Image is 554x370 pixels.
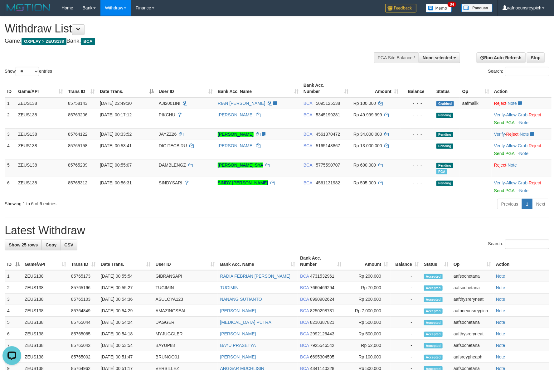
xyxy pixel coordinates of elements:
[300,343,309,348] span: BCA
[304,180,312,185] span: BCA
[300,331,309,336] span: BCA
[5,224,549,237] h1: Latest Withdraw
[159,112,175,117] span: PIKCHU
[391,328,421,340] td: -
[494,120,514,125] a: Send PGA
[5,128,16,140] td: 3
[304,143,312,148] span: BCA
[16,159,66,177] td: ZEUS138
[220,331,256,336] a: [PERSON_NAME]
[22,328,69,340] td: ZEUS138
[506,132,519,137] a: Reject
[344,252,391,270] th: Amount: activate to sort column ascending
[5,22,363,35] h1: Withdraw List
[460,80,492,97] th: Op: activate to sort column ascending
[310,331,334,336] span: Copy 2992126443 to clipboard
[98,328,153,340] td: [DATE] 00:54:18
[424,332,443,337] span: Accepted
[5,317,22,328] td: 5
[494,151,514,156] a: Send PGA
[344,317,391,328] td: Rp 500,000
[505,67,549,76] input: Search:
[391,252,421,270] th: Balance: activate to sort column ascending
[492,159,552,177] td: ·
[403,162,431,168] div: - - -
[16,177,66,196] td: ZEUS138
[153,282,218,294] td: TUGIMIN
[353,112,382,117] span: Rp 49.999.999
[494,180,505,185] a: Verify
[391,305,421,317] td: -
[527,52,545,63] a: Stop
[300,274,309,279] span: BCA
[153,340,218,351] td: BAYUP88
[16,80,66,97] th: Game/API: activate to sort column ascending
[16,67,39,76] select: Showentries
[496,274,505,279] a: Note
[506,180,527,185] a: Allow Grab
[98,340,153,351] td: [DATE] 00:53:54
[98,252,153,270] th: Date Trans.: activate to sort column ascending
[353,163,376,168] span: Rp 600.000
[488,67,549,76] label: Search:
[153,294,218,305] td: ASULOYA123
[159,163,186,168] span: DAMBLENGZ
[529,180,541,185] a: Reject
[505,240,549,249] input: Search:
[424,320,443,325] span: Accepted
[100,112,132,117] span: [DATE] 00:17:12
[22,270,69,282] td: ZEUS138
[419,52,460,63] button: None selected
[451,252,493,270] th: Op: activate to sort column ascending
[403,180,431,186] div: - - -
[5,159,16,177] td: 5
[68,143,87,148] span: 85765158
[310,320,334,325] span: Copy 8210387821 to clipboard
[424,309,443,314] span: Accepted
[436,144,453,149] span: Pending
[5,177,16,196] td: 6
[316,143,340,148] span: Copy 5165148867 to clipboard
[477,52,526,63] a: Run Auto-Refresh
[304,101,312,106] span: BCA
[424,274,443,279] span: Accepted
[69,270,98,282] td: 85765173
[496,331,505,336] a: Note
[304,132,312,137] span: BCA
[492,97,552,109] td: ·
[46,242,56,247] span: Copy
[304,163,312,168] span: BCA
[519,120,529,125] a: Note
[506,112,529,117] span: ·
[451,270,493,282] td: aafsochetana
[159,180,182,185] span: SINDYSARI
[488,240,549,249] label: Search:
[304,112,312,117] span: BCA
[496,343,505,348] a: Note
[98,270,153,282] td: [DATE] 00:55:54
[156,80,215,97] th: User ID: activate to sort column ascending
[69,340,98,351] td: 85765042
[391,294,421,305] td: -
[351,80,401,97] th: Amount: activate to sort column ascending
[451,340,493,351] td: aafsochetana
[451,294,493,305] td: aafthysreryneat
[316,163,340,168] span: Copy 5775590707 to clipboard
[68,132,87,137] span: 85764122
[41,240,61,250] a: Copy
[159,132,177,137] span: JAYZZ26
[519,188,529,193] a: Note
[508,163,517,168] a: Note
[81,38,95,45] span: BCA
[298,252,344,270] th: Bank Acc. Number: activate to sort column ascending
[492,80,552,97] th: Action
[16,128,66,140] td: ZEUS138
[66,80,97,97] th: Trans ID: activate to sort column ascending
[316,132,340,137] span: Copy 4561370472 to clipboard
[220,285,239,290] a: TUGIMIN
[60,240,77,250] a: CSV
[5,67,52,76] label: Show entries
[522,199,532,209] a: 1
[69,317,98,328] td: 85765044
[153,270,218,282] td: GIBRANSAPI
